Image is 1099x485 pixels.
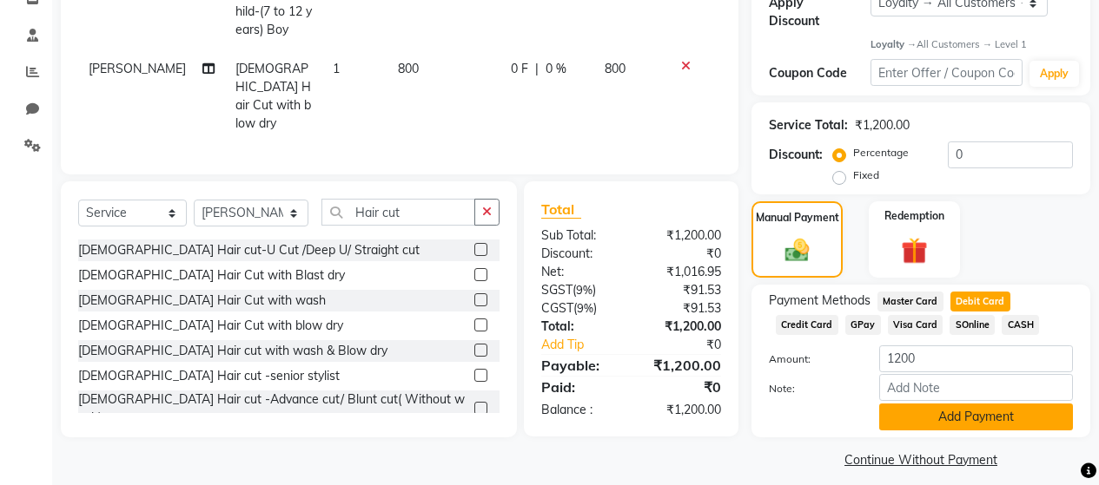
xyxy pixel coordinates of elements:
span: | [535,60,539,78]
div: ( ) [528,281,632,299]
div: Discount: [769,146,823,164]
div: [DEMOGRAPHIC_DATA] Hair cut -senior stylist [78,367,340,385]
div: [DEMOGRAPHIC_DATA] Hair cut -Advance cut/ Blunt cut( Without wash) [78,390,467,427]
div: ₹1,200.00 [631,401,734,419]
label: Redemption [884,208,944,224]
div: Total: [528,318,632,336]
span: 0 F [511,60,528,78]
span: Credit Card [776,315,838,335]
div: [DEMOGRAPHIC_DATA] Hair Cut with blow dry [78,317,343,335]
span: 9% [576,283,593,297]
span: Debit Card [950,292,1010,311]
div: ₹1,200.00 [631,355,734,376]
div: ₹0 [631,245,734,263]
div: Service Total: [769,116,848,134]
span: Visa Card [888,315,943,335]
button: Apply [1029,61,1079,87]
div: ₹0 [648,336,734,354]
span: [PERSON_NAME] [89,61,186,76]
div: ₹1,016.95 [631,263,734,281]
div: ₹1,200.00 [631,318,734,336]
div: Paid: [528,377,632,397]
div: ₹91.53 [631,299,734,318]
div: [DEMOGRAPHIC_DATA] Hair cut-U Cut /Deep U/ Straight cut [78,241,420,259]
label: Percentage [853,145,909,161]
button: Add Payment [879,403,1073,430]
strong: Loyalty → [871,38,917,50]
span: CASH [1002,315,1039,335]
span: GPay [845,315,881,335]
label: Note: [756,381,866,397]
div: All Customers → Level 1 [871,37,1073,52]
div: Payable: [528,355,632,376]
div: Balance : [528,401,632,419]
input: Amount [879,345,1073,372]
div: [DEMOGRAPHIC_DATA] Hair Cut with Blast dry [78,266,345,285]
img: _cash.svg [778,236,818,264]
div: ₹91.53 [631,281,734,299]
span: Total [541,200,581,219]
span: 0 % [546,60,566,78]
div: Coupon Code [769,64,871,82]
a: Add Tip [528,336,648,354]
span: 800 [398,61,419,76]
span: 1 [333,61,340,76]
div: [DEMOGRAPHIC_DATA] Hair Cut with wash [78,292,326,310]
div: ₹0 [631,377,734,397]
label: Amount: [756,351,866,367]
input: Enter Offer / Coupon Code [871,59,1023,86]
span: SGST [541,282,573,298]
div: ₹1,200.00 [855,116,910,134]
label: Fixed [853,167,879,183]
span: 9% [577,301,593,315]
label: Manual Payment [756,210,839,226]
input: Search or Scan [321,199,475,226]
input: Add Note [879,374,1073,401]
span: CGST [541,300,573,316]
span: [DEMOGRAPHIC_DATA] Hair Cut with blow dry [235,61,311,131]
div: Net: [528,263,632,281]
div: [DEMOGRAPHIC_DATA] Hair cut with wash & Blow dry [78,342,387,360]
div: ₹1,200.00 [631,226,734,245]
span: 800 [605,61,626,76]
span: SOnline [950,315,995,335]
div: Sub Total: [528,226,632,245]
img: _gift.svg [893,234,936,266]
a: Continue Without Payment [755,451,1087,469]
span: Master Card [877,292,943,311]
span: Payment Methods [769,292,871,310]
div: ( ) [528,299,632,318]
div: Discount: [528,245,632,263]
